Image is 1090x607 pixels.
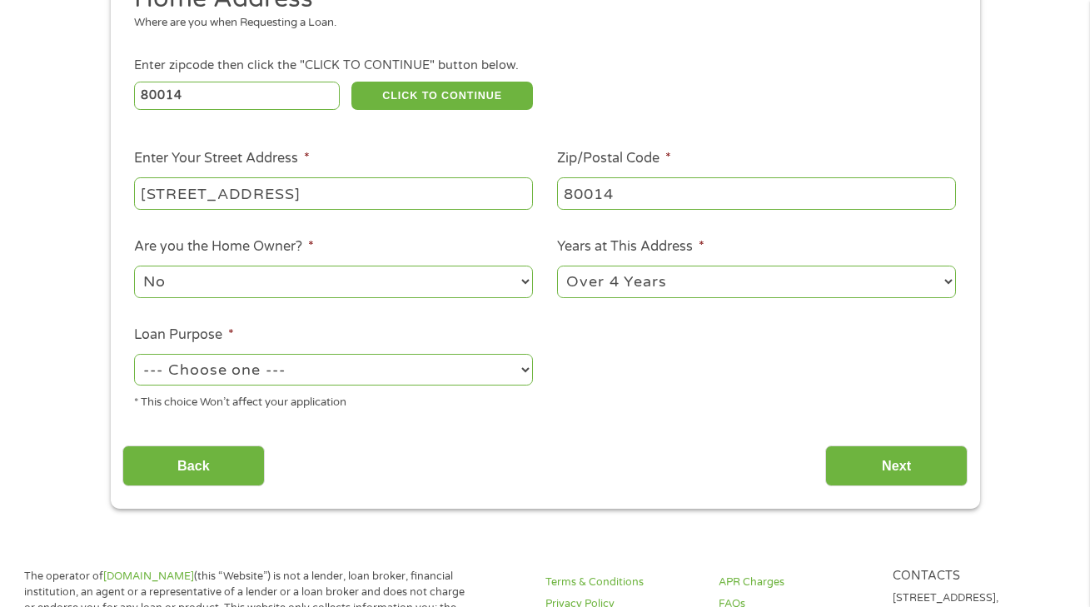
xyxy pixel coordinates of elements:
[134,57,955,75] div: Enter zipcode then click the "CLICK TO CONTINUE" button below.
[122,445,265,486] input: Back
[134,150,310,167] label: Enter Your Street Address
[557,150,671,167] label: Zip/Postal Code
[825,445,968,486] input: Next
[557,238,704,256] label: Years at This Address
[134,15,943,32] div: Where are you when Requesting a Loan.
[134,389,533,411] div: * This choice Won’t affect your application
[351,82,533,110] button: CLICK TO CONTINUE
[134,326,234,344] label: Loan Purpose
[719,575,893,590] a: APR Charges
[545,575,719,590] a: Terms & Conditions
[134,238,314,256] label: Are you the Home Owner?
[134,82,340,110] input: Enter Zipcode (e.g 01510)
[893,569,1067,585] h4: Contacts
[103,570,194,583] a: [DOMAIN_NAME]
[134,177,533,209] input: 1 Main Street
